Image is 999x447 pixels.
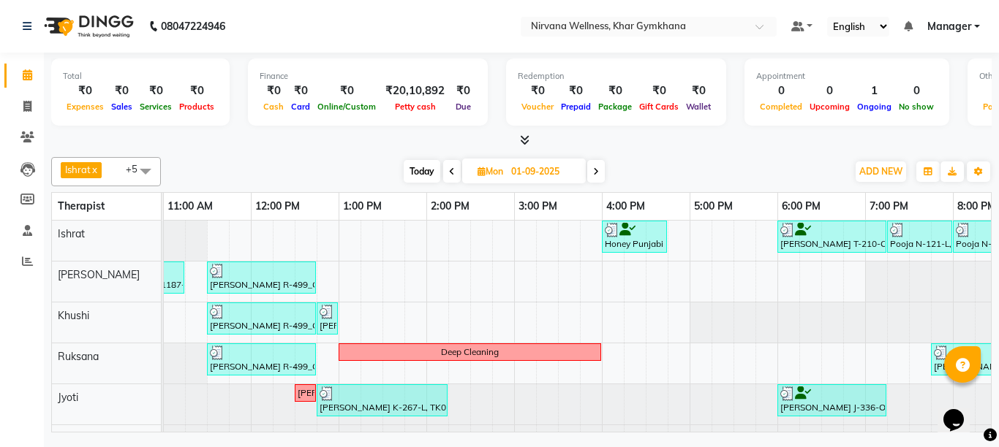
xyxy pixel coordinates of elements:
[380,83,451,99] div: ₹20,10,892
[318,386,446,414] div: [PERSON_NAME] K-267-L, TK07, 12:45 PM-02:15 PM, Combo Offer Menicure+Pedicure
[243,386,369,400] div: Meni done by [PERSON_NAME]
[427,196,473,217] a: 2:00 PM
[756,83,806,99] div: 0
[58,268,140,281] span: [PERSON_NAME]
[889,223,951,251] div: Pooja N-121-L, TK09, 07:15 PM-08:00 PM, Head Neck & Shoulder
[806,83,853,99] div: 0
[441,345,499,359] div: Deep Cleaning
[557,83,595,99] div: ₹0
[63,102,108,112] span: Expenses
[778,196,824,217] a: 6:00 PM
[603,196,649,217] a: 4:00 PM
[682,83,715,99] div: ₹0
[779,223,885,251] div: [PERSON_NAME] T-210-O, TK03, 06:00 PM-07:15 PM, Swedish / Aroma / Deep tissue- 60 min
[208,345,314,373] div: [PERSON_NAME] R-499_O, TK01, 11:30 AM-12:45 PM, Swedish / Aroma / Deep tissue- 60 min
[806,102,853,112] span: Upcoming
[339,196,385,217] a: 1:00 PM
[603,223,666,251] div: Honey Punjabi P-641-O, TK02, 04:00 PM-04:45 PM, Head Neck & Shoulder
[938,389,984,432] iframe: chat widget
[108,102,136,112] span: Sales
[856,161,906,182] button: ADD NEW
[318,305,336,332] div: [PERSON_NAME] R-499_O, TK01, 12:45 PM-12:46 PM, Wintergreen Oil/Aroma Oil
[161,6,225,47] b: 08047224946
[932,345,995,373] div: [PERSON_NAME] S-846-O, TK08, 07:45 PM-08:30 PM, Head Neck & Shoulder
[252,196,304,217] a: 12:00 PM
[314,83,380,99] div: ₹0
[682,102,715,112] span: Wallet
[779,386,885,414] div: [PERSON_NAME] J-336-O, TK04, 06:00 PM-07:15 PM, Swedish / Aroma / Deep tissue- 60 min
[164,196,216,217] a: 11:00 AM
[756,70,938,83] div: Appointment
[927,19,971,34] span: Manager
[756,102,806,112] span: Completed
[65,164,91,175] span: Ishrat
[58,227,85,240] span: Ishrat
[507,161,580,183] input: 2025-09-01
[63,83,108,99] div: ₹0
[404,160,440,183] span: Today
[452,102,475,112] span: Due
[518,102,557,112] span: Voucher
[557,102,595,112] span: Prepaid
[37,6,137,47] img: logo
[136,83,176,99] div: ₹0
[895,102,938,112] span: No show
[451,83,476,99] div: ₹0
[595,102,636,112] span: Package
[515,196,561,217] a: 3:00 PM
[595,83,636,99] div: ₹0
[518,83,557,99] div: ₹0
[853,83,895,99] div: 1
[58,309,89,322] span: Khushi
[58,199,105,213] span: Therapist
[176,83,218,99] div: ₹0
[208,305,314,332] div: [PERSON_NAME] R-499_O, TK01, 11:30 AM-12:45 PM, Swedish / Aroma / Deep tissue- 60 min
[176,102,218,112] span: Products
[636,83,682,99] div: ₹0
[518,70,715,83] div: Redemption
[474,166,507,177] span: Mon
[58,391,78,404] span: Jyoti
[58,350,99,363] span: Ruksana
[58,432,140,445] span: [PERSON_NAME]
[260,83,287,99] div: ₹0
[260,102,287,112] span: Cash
[260,70,476,83] div: Finance
[126,163,148,175] span: +5
[287,83,314,99] div: ₹0
[91,164,97,175] a: x
[287,102,314,112] span: Card
[859,166,902,177] span: ADD NEW
[314,102,380,112] span: Online/Custom
[636,102,682,112] span: Gift Cards
[136,102,176,112] span: Services
[895,83,938,99] div: 0
[208,264,314,291] div: [PERSON_NAME] R-499_O, TK01, 11:30 AM-12:45 PM, Swedish / Aroma / Deep tissue- 60 min
[63,70,218,83] div: Total
[391,102,440,112] span: Petty cash
[866,196,912,217] a: 7:00 PM
[690,196,736,217] a: 5:00 PM
[853,102,895,112] span: Ongoing
[108,83,136,99] div: ₹0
